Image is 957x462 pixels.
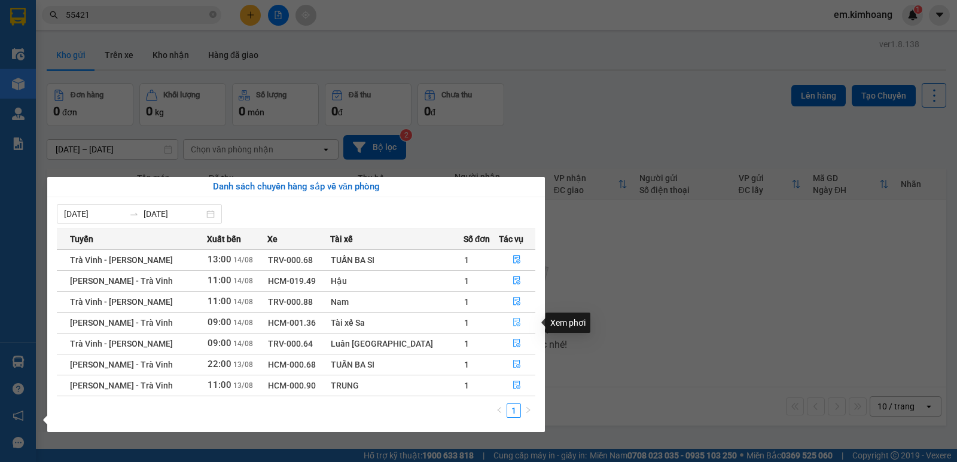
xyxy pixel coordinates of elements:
li: Previous Page [492,403,507,418]
span: HCM-019.49 [268,276,316,286]
span: Trà Vinh - [PERSON_NAME] [70,339,173,348]
span: VP Cầu Kè - [25,23,94,35]
span: 11:00 [208,380,231,390]
button: right [521,403,535,418]
div: Nam [331,295,463,308]
span: Trà Vinh - [PERSON_NAME] [70,297,173,307]
button: file-done [499,334,535,353]
li: Next Page [521,403,535,418]
span: left [496,406,503,414]
span: 14/08 [233,319,253,327]
span: Tuyến [70,232,93,246]
div: TRUNG [331,379,463,392]
span: file-done [513,297,521,307]
input: Từ ngày [64,207,124,221]
span: file-done [513,381,521,390]
span: 14/08 [233,256,253,264]
button: file-done [499,313,535,332]
span: HCM-000.68 [268,360,316,369]
span: 11:00 [208,296,231,307]
span: right [525,406,532,414]
button: file-done [499,355,535,374]
span: 1 [464,255,469,265]
span: [PERSON_NAME] - Trà Vinh [70,318,173,328]
span: CHA [75,23,94,35]
span: 22:00 [208,359,231,369]
span: Tác vụ [499,232,523,246]
span: file-done [513,360,521,369]
div: Luân [GEOGRAPHIC_DATA] [331,337,463,350]
span: Xuất bến [207,232,241,246]
span: swap-right [129,209,139,219]
span: TÂM [64,65,84,76]
button: file-done [499,271,535,290]
span: TRV-000.64 [268,339,313,348]
span: 11:00 [208,275,231,286]
span: [PERSON_NAME] - Trà Vinh [70,276,173,286]
button: file-done [499,250,535,270]
p: GỬI: [5,23,175,35]
li: 1 [507,403,521,418]
span: 1 [464,339,469,348]
button: left [492,403,507,418]
strong: BIÊN NHẬN GỬI HÀNG [40,7,139,18]
span: 1 [464,360,469,369]
div: Tài xế Sa [331,316,463,329]
button: file-done [499,376,535,395]
span: 1 [464,318,469,328]
span: file-done [513,276,521,286]
span: Trà Vinh - [PERSON_NAME] [70,255,173,265]
span: 0936339715 - [5,65,84,76]
div: TUẤN BA SI [331,358,463,371]
span: 14/08 [233,298,253,306]
span: HCM-000.90 [268,381,316,390]
span: file-done [513,318,521,328]
span: HCM-001.36 [268,318,316,328]
span: TRV-000.68 [268,255,313,265]
p: NHẬN: [5,40,175,63]
div: Danh sách chuyến hàng sắp về văn phòng [57,180,535,194]
span: 09:00 [208,317,231,328]
span: Số đơn [464,232,490,246]
span: TRV-000.88 [268,297,313,307]
span: to [129,209,139,219]
span: 14/08 [233,277,253,285]
span: 1 [464,297,469,307]
div: TUẤN BA SI [331,253,463,267]
span: file-done [513,339,521,348]
span: [PERSON_NAME] - Trà Vinh [70,360,173,369]
span: 09:00 [208,338,231,348]
span: 14/08 [233,339,253,348]
span: 13/08 [233,360,253,369]
span: 1 [464,381,469,390]
div: Xem phơi [545,313,590,333]
span: Tài xế [330,232,353,246]
span: file-done [513,255,521,265]
span: VP [PERSON_NAME] ([GEOGRAPHIC_DATA]) [5,40,120,63]
span: 13:00 [208,254,231,265]
span: 1 [464,276,469,286]
div: Hậu [331,274,463,287]
button: file-done [499,292,535,311]
span: [PERSON_NAME] - Trà Vinh [70,381,173,390]
span: Xe [267,232,278,246]
input: Đến ngày [144,207,204,221]
span: GIAO: [5,78,29,89]
a: 1 [507,404,520,417]
span: 13/08 [233,381,253,390]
